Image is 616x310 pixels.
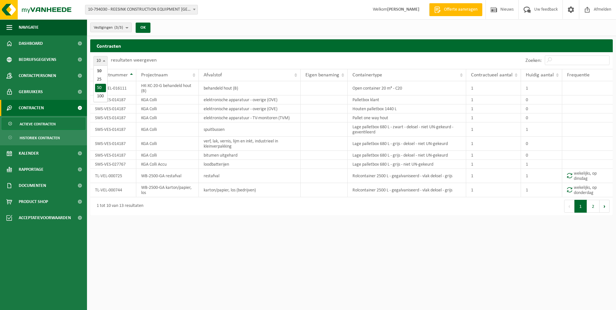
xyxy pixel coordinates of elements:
[521,122,562,137] td: 1
[85,5,197,14] span: 10-794030 - REESINK CONSTRUCTION EQUIPMENT BELGIUM BV - HAMME
[90,113,136,122] td: SWS-VES-014187
[466,113,521,122] td: 1
[90,160,136,169] td: SWS-VES-027767
[199,151,300,160] td: bitumen uitgehard
[521,113,562,122] td: 0
[521,137,562,151] td: 0
[521,104,562,113] td: 0
[352,73,382,78] span: Containertype
[20,118,56,130] span: Actieve contracten
[136,113,199,122] td: KGA Colli
[348,95,466,104] td: Palletbox klant
[199,169,300,183] td: restafval
[466,95,521,104] td: 1
[348,113,466,122] td: Pallet one way hout
[305,73,339,78] span: Eigen benaming
[19,68,56,84] span: Contactpersonen
[90,81,136,95] td: P2PL-VEL-016111
[136,104,199,113] td: KGA Colli
[526,73,554,78] span: Huidig aantal
[111,58,157,63] label: resultaten weergeven
[199,81,300,95] td: behandeld hout (B)
[348,169,466,183] td: Rolcontainer 2500 L - gegalvaniseerd - vlak deksel - grijs
[19,35,43,52] span: Dashboard
[19,210,71,226] span: Acceptatievoorwaarden
[20,132,60,144] span: Historiek contracten
[199,113,300,122] td: elektronische apparatuur - TV-monitoren (TVM)
[471,73,513,78] span: Contractueel aantal
[600,200,610,213] button: Next
[19,52,56,68] span: Bedrijfsgegevens
[348,183,466,197] td: Rolcontainer 2500 L - gegalvaniseerd - vlak deksel - grijs
[587,200,600,213] button: 2
[114,25,123,30] count: (3/3)
[348,122,466,137] td: Lage palletbox 680 L - zwart - deksel - niet UN-gekeurd - geventileerd
[90,104,136,113] td: SWS-VES-014187
[199,160,300,169] td: loodbatterijen
[525,58,542,63] label: Zoeken:
[521,169,562,183] td: 1
[95,75,106,84] li: 25
[466,122,521,137] td: 1
[95,73,128,78] span: Projectnummer
[136,151,199,160] td: KGA Colli
[95,92,106,101] li: 100
[19,194,48,210] span: Product Shop
[136,122,199,137] td: KGA Colli
[466,151,521,160] td: 1
[90,95,136,104] td: SWS-VES-014187
[141,73,168,78] span: Projectnaam
[90,151,136,160] td: SWS-VES-014187
[387,7,419,12] strong: [PERSON_NAME]
[95,84,106,92] li: 50
[562,183,613,197] td: wekelijks, op donderdag
[466,137,521,151] td: 1
[136,160,199,169] td: KGA Colli Accu
[348,151,466,160] td: Lage palletbox 680 L - grijs - deksel - niet UN-gekeurd
[199,104,300,113] td: elektronische apparatuur - overige (OVE)
[85,5,198,15] span: 10-794030 - REESINK CONSTRUCTION EQUIPMENT BELGIUM BV - HAMME
[199,183,300,197] td: karton/papier, los (bedrijven)
[19,19,39,35] span: Navigatie
[136,81,199,95] td: HK-XC-20-G behandeld hout (B)
[2,118,85,130] a: Actieve contracten
[348,104,466,113] td: Houten palletbox 1440 L
[90,169,136,183] td: TL-VEL-000725
[199,122,300,137] td: spuitbussen
[562,169,613,183] td: wekelijks, op dinsdag
[136,137,199,151] td: KGA Colli
[19,178,46,194] span: Documenten
[136,183,199,197] td: WB-2500-GA karton/papier, los
[90,39,613,52] h2: Contracten
[19,161,43,178] span: Rapportage
[95,67,106,75] li: 10
[564,200,574,213] button: Previous
[2,131,85,144] a: Historiek contracten
[90,23,132,32] button: Vestigingen(3/3)
[90,183,136,197] td: TL-VEL-000744
[521,151,562,160] td: 0
[136,23,150,33] button: OK
[466,183,521,197] td: 1
[466,169,521,183] td: 1
[204,73,222,78] span: Afvalstof
[90,122,136,137] td: SWS-VES-014187
[521,183,562,197] td: 1
[574,200,587,213] button: 1
[19,84,43,100] span: Gebruikers
[521,160,562,169] td: 1
[94,23,123,33] span: Vestigingen
[466,81,521,95] td: 1
[93,56,108,66] span: 10
[19,100,44,116] span: Contracten
[466,104,521,113] td: 1
[136,169,199,183] td: WB-2500-GA restafval
[521,81,562,95] td: 1
[348,81,466,95] td: Open container 20 m³ - C20
[199,95,300,104] td: elektronische apparatuur - overige (OVE)
[199,137,300,151] td: verf, lak, vernis, lijm en inkt, industrieel in kleinverpakking
[429,3,482,16] a: Offerte aanvragen
[94,56,107,65] span: 10
[90,137,136,151] td: SWS-VES-014187
[466,160,521,169] td: 1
